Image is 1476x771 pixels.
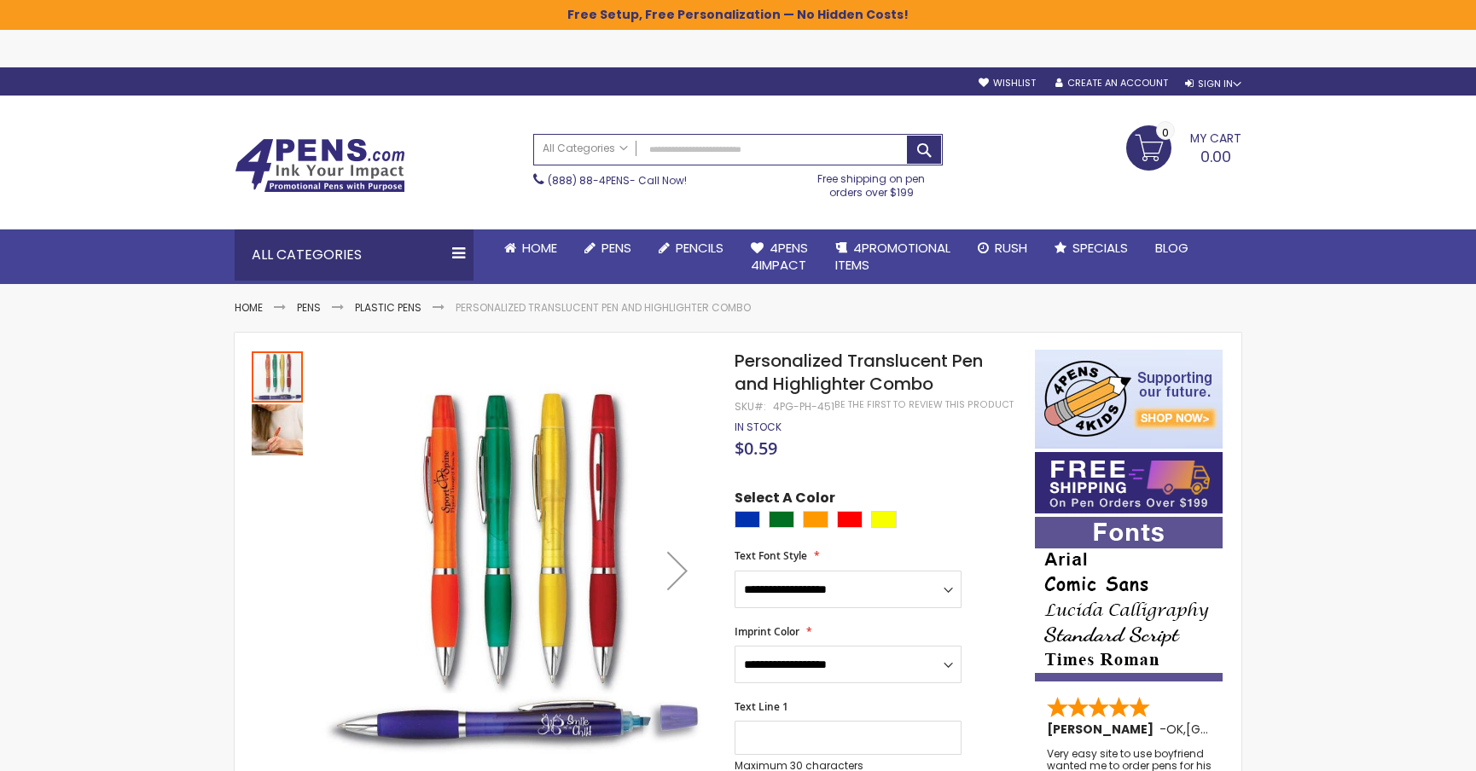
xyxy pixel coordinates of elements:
[534,135,636,163] a: All Categories
[1035,350,1223,449] img: 4pens 4 kids
[735,699,788,714] span: Text Line 1
[979,77,1036,90] a: Wishlist
[1155,239,1188,257] span: Blog
[543,142,628,155] span: All Categories
[735,349,983,396] span: Personalized Translucent Pen and Highlighter Combo
[235,300,263,315] a: Home
[491,229,571,267] a: Home
[995,239,1027,257] span: Rush
[676,239,723,257] span: Pencils
[1200,146,1231,167] span: 0.00
[769,511,794,528] div: Green
[735,489,835,512] span: Select A Color
[252,403,303,455] div: Personalized Translucent Pen and Highlighter Combo
[297,300,321,315] a: Pens
[1047,721,1159,738] span: [PERSON_NAME]
[601,239,631,257] span: Pens
[735,548,807,563] span: Text Font Style
[645,229,737,267] a: Pencils
[735,511,760,528] div: Blue
[252,404,303,455] img: Personalized Translucent Pen and Highlighter Combo
[456,301,751,315] li: Personalized Translucent Pen and Highlighter Combo
[1126,125,1241,168] a: 0.00 0
[773,400,834,414] div: 4PG-PH-451
[737,229,822,285] a: 4Pens4impact
[1335,725,1476,771] iframe: Google Customer Reviews
[837,511,863,528] div: Red
[1055,77,1168,90] a: Create an Account
[522,239,557,257] span: Home
[735,420,782,434] div: Availability
[735,420,782,434] span: In stock
[252,350,305,403] div: Personalized Translucent Pen and Highlighter Combo
[1072,239,1128,257] span: Specials
[548,173,687,188] span: - Call Now!
[964,229,1041,267] a: Rush
[735,624,799,639] span: Imprint Color
[800,165,944,200] div: Free shipping on pen orders over $199
[803,511,828,528] div: Orange
[735,437,777,460] span: $0.59
[871,511,897,528] div: Yellow
[235,229,474,281] div: All Categories
[548,173,630,188] a: (888) 88-4PENS
[834,398,1014,411] a: Be the first to review this product
[1185,78,1241,90] div: Sign In
[735,399,766,414] strong: SKU
[1142,229,1202,267] a: Blog
[1159,721,1311,738] span: - ,
[751,239,808,274] span: 4Pens 4impact
[822,229,964,285] a: 4PROMOTIONALITEMS
[235,138,405,193] img: 4Pens Custom Pens and Promotional Products
[1035,452,1223,513] img: Free shipping on orders over $199
[322,374,712,763] img: Personalized Translucent Pen and Highlighter Combo
[1166,721,1183,738] span: OK
[1035,517,1223,681] img: font-personalization-examples
[1162,125,1169,141] span: 0
[355,300,421,315] a: Plastic Pens
[1041,229,1142,267] a: Specials
[1186,721,1311,738] span: [GEOGRAPHIC_DATA]
[571,229,645,267] a: Pens
[835,239,950,274] span: 4PROMOTIONAL ITEMS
